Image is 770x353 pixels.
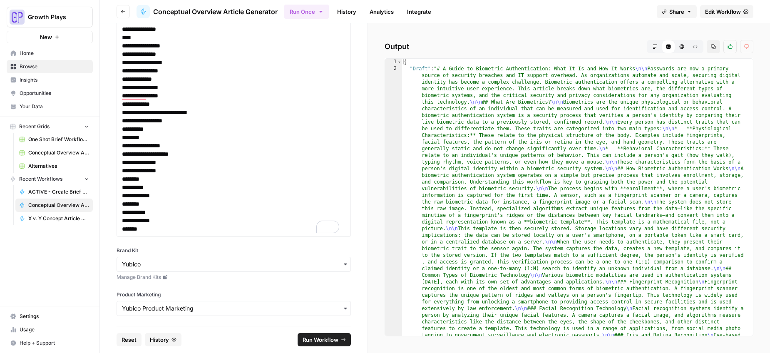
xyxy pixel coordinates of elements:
[284,5,329,19] button: Run Once
[117,333,142,346] button: Reset
[20,339,89,347] span: Help + Support
[137,5,278,18] a: Conceptual Overview Article Generator
[385,40,753,53] h2: Output
[19,175,62,183] span: Recent Workflows
[332,5,361,18] a: History
[122,304,345,313] input: Yubico Product Marketing
[20,326,89,333] span: Usage
[15,159,93,173] a: Alternatives
[20,76,89,84] span: Insights
[15,212,93,225] a: X v. Y Concept Article Generator
[365,5,399,18] a: Analytics
[402,5,436,18] a: Integrate
[117,273,351,281] a: Manage Brand Kits
[19,123,50,130] span: Recent Grids
[7,173,93,185] button: Recent Workflows
[28,13,78,21] span: Growth Plays
[150,336,169,344] span: History
[7,100,93,113] a: Your Data
[7,7,93,27] button: Workspace: Growth Plays
[7,73,93,87] a: Insights
[7,120,93,133] button: Recent Grids
[28,149,89,157] span: Conceptual Overview Article Grid
[7,87,93,100] a: Opportunities
[28,136,89,143] span: One Shot Brief Workflow Grid
[15,146,93,159] a: Conceptual Overview Article Grid
[669,7,684,16] span: Share
[705,7,741,16] span: Edit Workflow
[7,336,93,350] button: Help + Support
[10,10,25,25] img: Growth Plays Logo
[7,323,93,336] a: Usage
[20,50,89,57] span: Home
[117,291,351,298] label: Product Marketing
[153,7,278,17] span: Conceptual Overview Article Generator
[7,47,93,60] a: Home
[117,247,351,254] label: Brand Kit
[145,333,181,346] button: History
[20,313,89,320] span: Settings
[15,185,93,199] a: ACTIVE - Create Brief Workflow
[28,215,89,222] span: X v. Y Concept Article Generator
[385,59,402,65] div: 1
[700,5,753,18] a: Edit Workflow
[298,333,351,346] button: Run Workflow
[122,336,137,344] span: Reset
[7,31,93,43] button: New
[20,103,89,110] span: Your Data
[397,59,402,65] span: Toggle code folding, rows 1 through 7
[7,310,93,323] a: Settings
[20,63,89,70] span: Browse
[20,89,89,97] span: Opportunities
[28,201,89,209] span: Conceptual Overview Article Generator
[15,133,93,146] a: One Shot Brief Workflow Grid
[657,5,697,18] button: Share
[40,33,52,41] span: New
[28,188,89,196] span: ACTIVE - Create Brief Workflow
[122,260,345,268] input: Yubico
[15,199,93,212] a: Conceptual Overview Article Generator
[303,336,338,344] span: Run Workflow
[7,60,93,73] a: Browse
[28,162,89,170] span: Alternatives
